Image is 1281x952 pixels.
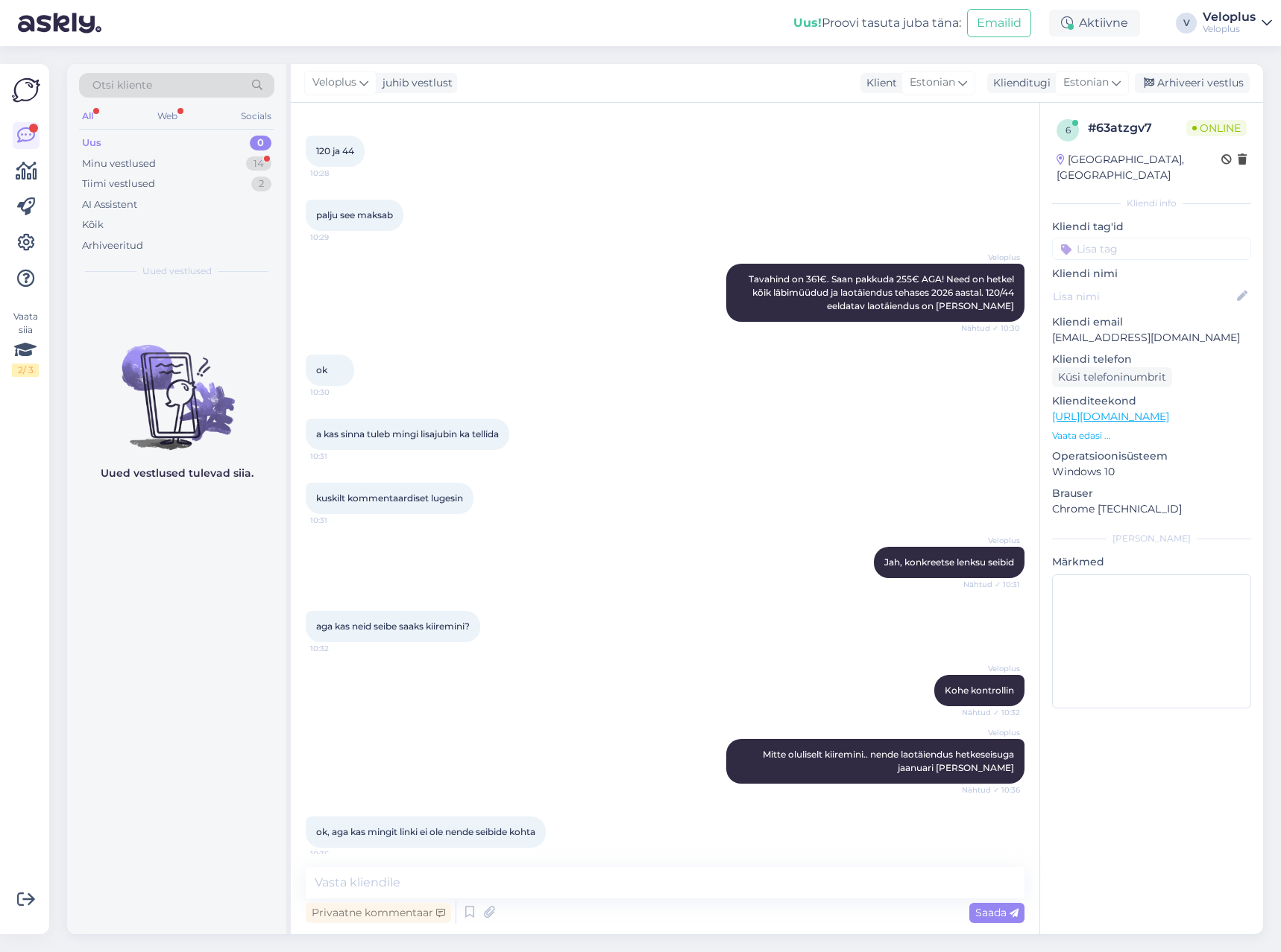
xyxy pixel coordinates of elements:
p: Windows 10 [1052,464,1251,480]
span: 10:31 [310,515,366,526]
div: Tiimi vestlused [82,177,155,191]
span: 10:29 [310,232,366,243]
div: Küsi telefoninumbrit [1052,367,1172,387]
div: Kliendi info [1052,197,1251,210]
span: Nähtud ✓ 10:32 [962,707,1020,718]
p: Märkmed [1052,554,1251,570]
span: Online [1186,120,1247,136]
span: ok [316,364,327,375]
div: Socials [238,107,274,126]
p: Klienditeekond [1052,393,1251,409]
b: Uus! [793,16,822,30]
span: Nähtud ✓ 10:30 [961,323,1020,334]
div: 2 [251,177,271,191]
p: Kliendi nimi [1052,266,1251,282]
span: 10:31 [310,451,366,462]
div: Proovi tasuta juba täna: [793,14,961,32]
div: Klient [860,75,897,91]
div: Veloplus [1203,11,1256,23]
p: Kliendi tag'id [1052,219,1251,235]
a: [URL][DOMAIN_NAME] [1052,410,1169,423]
span: Veloplus [964,535,1020,546]
span: Estonian [910,74,955,91]
div: 14 [246,156,271,171]
p: Vaata edasi ... [1052,429,1251,442]
span: Kohe kontrollin [945,685,1014,696]
div: 0 [250,136,271,150]
div: Arhiveeritud [82,238,143,253]
p: Kliendi email [1052,314,1251,330]
div: Vaata siia [12,310,39,377]
p: Uued vestlused tulevad siia. [101,466,254,481]
a: VeloplusVeloplus [1203,11,1272,35]
div: V [1176,13,1197,34]
div: Klienditugi [987,75,1051,91]
div: Kõik [82,218,104,232]
button: Emailid [967,9,1031,37]
div: [GEOGRAPHIC_DATA], [GEOGRAPHIC_DATA] [1057,152,1221,183]
span: Jah, konkreetse lenksu seibid [884,556,1014,568]
span: Estonian [1063,74,1109,91]
div: # 63atzgv7 [1088,119,1186,137]
p: Kliendi telefon [1052,352,1251,367]
span: Nähtud ✓ 10:31 [963,579,1020,590]
span: 10:36 [310,848,366,860]
div: Web [154,107,180,126]
span: a kas sinna tuleb mingi lisajubin ka tellida [316,428,499,439]
span: 10:32 [310,643,366,654]
span: kuskilt kommentaardiset lugesin [316,492,463,504]
div: Aktiivne [1049,10,1140,37]
div: [PERSON_NAME] [1052,532,1251,545]
div: Uus [82,136,101,150]
span: 120 ja 44 [316,145,354,156]
img: No chats [67,318,286,452]
img: Askly Logo [12,76,40,104]
span: Mitte oluliselt kiiremini.. nende laotäiendus hetkeseisuga jaanuari [PERSON_NAME] [763,749,1016,773]
div: Veloplus [1203,23,1256,35]
span: Tavahind on 361€. Saan pakkuda 255€ AGA! Need on hetkel kõik läbimüüdud ja laotäiendus tehases 20... [749,273,1016,311]
p: Brauser [1052,486,1251,501]
div: Minu vestlused [82,156,156,171]
span: ok, aga kas mingit linki ei ole nende seibide kohta [316,826,535,837]
span: palju see maksab [316,209,393,220]
span: Veloplus [964,252,1020,263]
span: 10:28 [310,168,366,179]
span: 6 [1066,124,1071,136]
div: Arhiveeri vestlus [1135,73,1250,93]
div: All [79,107,96,126]
span: Veloplus [312,74,356,91]
input: Lisa tag [1052,238,1251,260]
div: AI Assistent [82,197,137,212]
p: Operatsioonisüsteem [1052,448,1251,464]
span: 10:30 [310,387,366,398]
p: Chrome [TECHNICAL_ID] [1052,501,1251,517]
span: Veloplus [964,727,1020,738]
div: 2 / 3 [12,364,39,377]
div: Privaatne kommentaar [306,903,451,923]
p: [EMAIL_ADDRESS][DOMAIN_NAME] [1052,330,1251,346]
span: Nähtud ✓ 10:36 [962,784,1020,796]
span: Otsi kliente [92,77,152,93]
span: Saada [975,906,1019,919]
span: Uued vestlused [142,264,212,278]
input: Lisa nimi [1053,288,1234,305]
span: Veloplus [964,663,1020,674]
div: juhib vestlust [377,75,453,91]
span: aga kas neid seibe saaks kiiremini? [316,621,470,632]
